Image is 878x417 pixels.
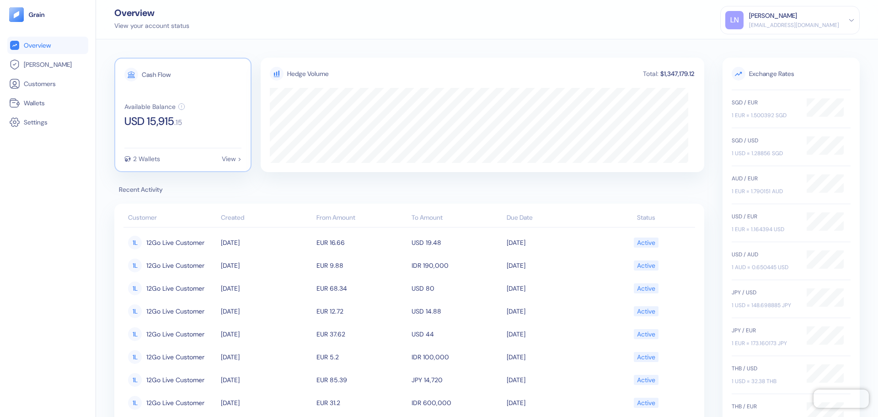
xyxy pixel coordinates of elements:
[128,327,142,341] div: 1L
[409,346,504,368] td: IDR 100,000
[128,396,142,410] div: 1L
[314,300,409,323] td: EUR 12.72
[732,98,798,107] div: SGD / EUR
[222,156,241,162] div: View >
[732,149,798,157] div: 1 USD = 1.28856 SGD
[133,156,160,162] div: 2 Wallets
[637,303,655,319] div: Active
[114,185,704,195] span: Recent Activity
[28,11,45,18] img: logo
[219,254,314,277] td: [DATE]
[749,11,797,21] div: [PERSON_NAME]
[9,97,86,108] a: Wallets
[504,254,600,277] td: [DATE]
[409,231,504,254] td: USD 19.48
[9,7,24,22] img: logo-tablet-V2.svg
[219,209,314,227] th: Created
[637,281,655,296] div: Active
[659,70,695,77] div: $1,347,179.12
[314,209,409,227] th: From Amount
[725,11,744,29] div: LN
[732,225,798,233] div: 1 EUR = 1.164394 USD
[749,21,839,29] div: [EMAIL_ADDRESS][DOMAIN_NAME]
[146,326,204,342] span: 12Go Live Customer
[146,395,204,411] span: 12Go Live Customer
[409,391,504,414] td: IDR 600,000
[24,98,45,108] span: Wallets
[732,136,798,145] div: SGD / USD
[642,70,659,77] div: Total:
[114,8,189,17] div: Overview
[219,368,314,391] td: [DATE]
[409,209,504,227] th: To Amount
[504,209,600,227] th: Due Date
[124,116,174,127] span: USD 15,915
[287,69,329,79] div: Hedge Volume
[219,346,314,368] td: [DATE]
[814,390,869,408] iframe: Chatra live chat
[504,368,600,391] td: [DATE]
[219,231,314,254] td: [DATE]
[732,364,798,373] div: THB / USD
[637,258,655,273] div: Active
[314,346,409,368] td: EUR 5.2
[219,391,314,414] td: [DATE]
[637,235,655,250] div: Active
[602,213,691,222] div: Status
[24,41,51,50] span: Overview
[409,254,504,277] td: IDR 190,000
[24,118,48,127] span: Settings
[114,21,189,31] div: View your account status
[146,258,204,273] span: 12Go Live Customer
[128,373,142,387] div: 1L
[637,395,655,411] div: Active
[128,282,142,295] div: 1L
[146,372,204,388] span: 12Go Live Customer
[314,254,409,277] td: EUR 9.88
[409,368,504,391] td: JPY 14,720
[637,372,655,388] div: Active
[504,300,600,323] td: [DATE]
[732,174,798,183] div: AUD / EUR
[409,323,504,346] td: USD 44
[128,304,142,318] div: 1L
[128,350,142,364] div: 1L
[732,288,798,297] div: JPY / USD
[124,103,185,110] button: Available Balance
[123,209,219,227] th: Customer
[219,323,314,346] td: [DATE]
[314,368,409,391] td: EUR 85.39
[314,231,409,254] td: EUR 16.66
[732,111,798,119] div: 1 EUR = 1.500392 SGD
[732,377,798,385] div: 1 USD = 32.38 THB
[314,391,409,414] td: EUR 31.2
[9,117,86,128] a: Settings
[9,59,86,70] a: [PERSON_NAME]
[504,231,600,254] td: [DATE]
[9,78,86,89] a: Customers
[732,326,798,335] div: JPY / EUR
[146,281,204,296] span: 12Go Live Customer
[24,60,72,69] span: [PERSON_NAME]
[314,323,409,346] td: EUR 37.62
[732,67,851,81] span: Exchange Rates
[504,277,600,300] td: [DATE]
[504,391,600,414] td: [DATE]
[732,250,798,259] div: USD / AUD
[24,79,56,88] span: Customers
[124,103,176,110] div: Available Balance
[637,326,655,342] div: Active
[314,277,409,300] td: EUR 68.34
[219,300,314,323] td: [DATE]
[128,259,142,272] div: 1L
[142,71,171,78] div: Cash Flow
[504,323,600,346] td: [DATE]
[732,301,798,309] div: 1 USD = 148.698885 JPY
[637,349,655,365] div: Active
[9,40,86,51] a: Overview
[146,349,204,365] span: 12Go Live Customer
[409,300,504,323] td: USD 14.88
[174,119,182,126] span: . 15
[732,263,798,271] div: 1 AUD = 0.650445 USD
[732,402,798,411] div: THB / EUR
